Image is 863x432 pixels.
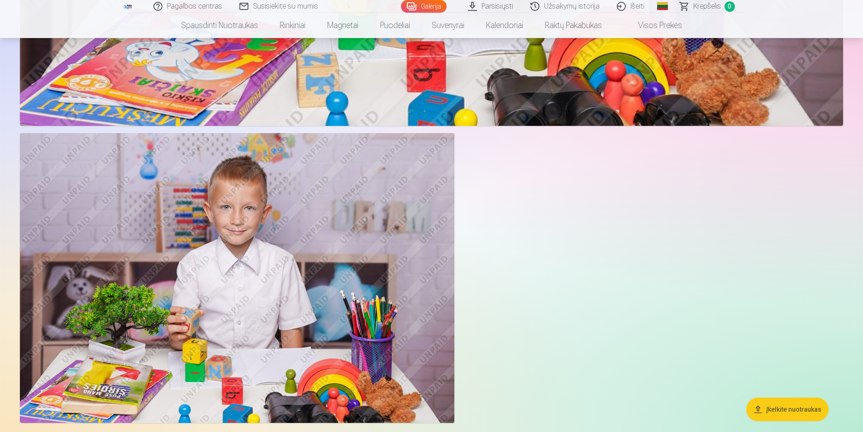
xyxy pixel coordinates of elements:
img: /fa2 [123,4,133,9]
a: Spausdinti nuotraukas [170,13,269,38]
a: Magnetai [316,13,369,38]
a: Visos prekės [613,13,693,38]
a: Raktų pakabukas [534,13,613,38]
a: Suvenyrai [421,13,475,38]
a: Puodeliai [369,13,421,38]
a: Rinkiniai [269,13,316,38]
span: 0 [725,1,735,12]
span: Krepšelis [693,1,721,12]
a: Kalendoriai [475,13,534,38]
button: Įkelkite nuotraukas [746,398,829,421]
